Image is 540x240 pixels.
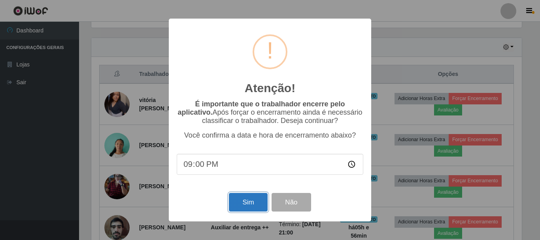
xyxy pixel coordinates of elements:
[177,131,363,140] p: Você confirma a data e hora de encerramento abaixo?
[272,193,311,212] button: Não
[177,100,345,116] b: É importante que o trabalhador encerre pelo aplicativo.
[177,100,363,125] p: Após forçar o encerramento ainda é necessário classificar o trabalhador. Deseja continuar?
[245,81,295,95] h2: Atenção!
[229,193,267,212] button: Sim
